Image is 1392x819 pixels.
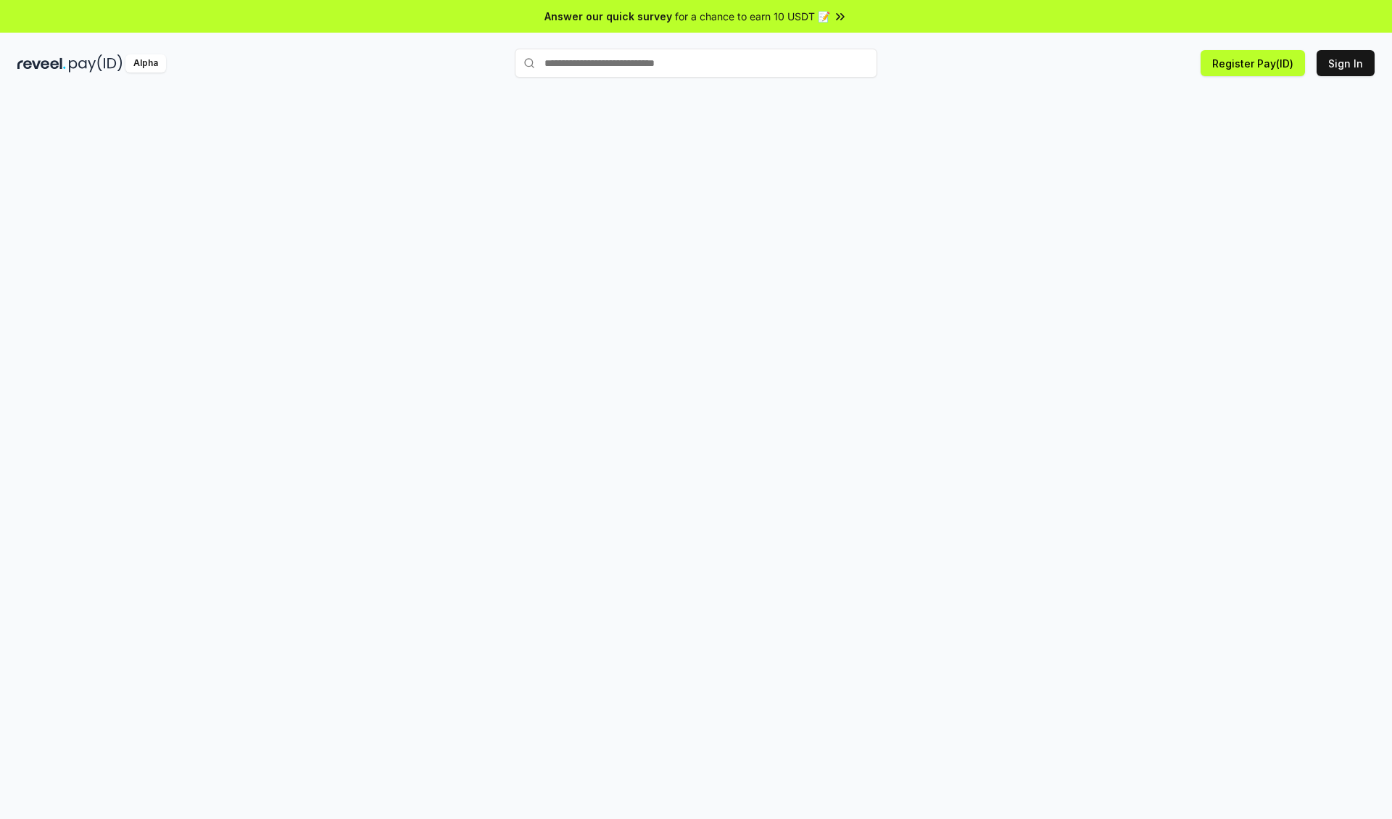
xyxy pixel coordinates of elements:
span: Answer our quick survey [544,9,672,24]
img: reveel_dark [17,54,66,73]
span: for a chance to earn 10 USDT 📝 [675,9,830,24]
button: Sign In [1317,50,1375,76]
button: Register Pay(ID) [1201,50,1305,76]
div: Alpha [125,54,166,73]
img: pay_id [69,54,123,73]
